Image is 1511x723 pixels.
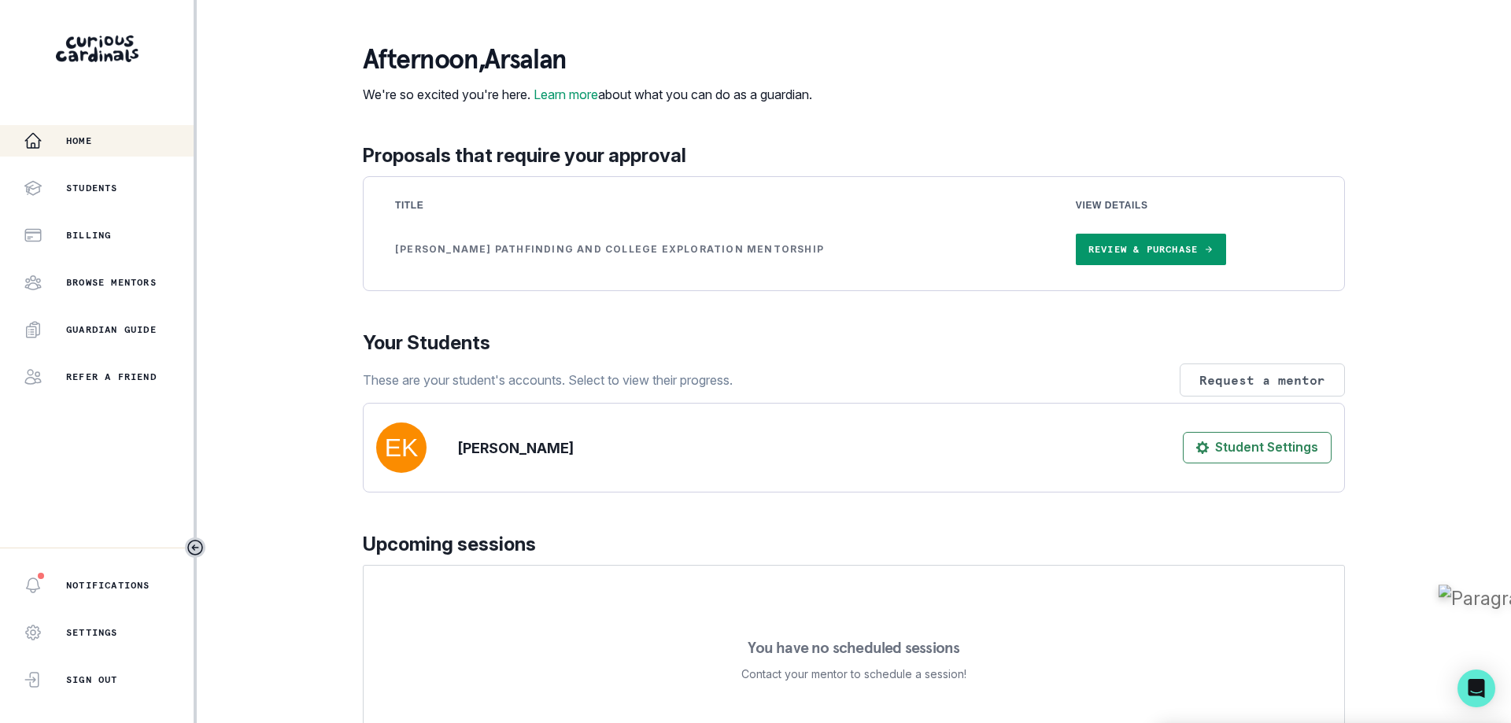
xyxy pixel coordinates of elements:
p: Your Students [363,329,1345,357]
p: Home [66,135,92,147]
p: Notifications [66,579,150,592]
th: Title [376,190,1057,221]
p: Proposals that require your approval [363,142,1345,170]
p: Upcoming sessions [363,530,1345,559]
p: Billing [66,229,111,242]
td: [PERSON_NAME] Pathfinding and College Exploration Mentorship [376,221,1057,278]
a: Learn more [534,87,598,102]
div: Open Intercom Messenger [1457,670,1495,707]
button: Request a mentor [1180,363,1345,397]
p: Students [66,182,118,194]
p: Contact your mentor to schedule a session! [741,665,966,684]
button: Student Settings [1183,432,1332,463]
img: Curious Cardinals Logo [56,35,139,62]
img: svg [376,422,427,473]
p: Sign Out [66,673,118,686]
a: Review & Purchase [1076,234,1226,265]
p: These are your student's accounts. Select to view their progress. [363,371,733,389]
p: Browse Mentors [66,276,157,289]
p: You have no scheduled sessions [748,640,959,655]
p: Settings [66,626,118,639]
p: [PERSON_NAME] [458,437,574,459]
p: Guardian Guide [66,323,157,336]
button: Toggle sidebar [185,537,205,558]
th: View Details [1057,190,1332,221]
p: We're so excited you're here. about what you can do as a guardian. [363,85,812,104]
p: afternoon , Arsalan [363,44,812,76]
p: Refer a friend [66,371,157,383]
